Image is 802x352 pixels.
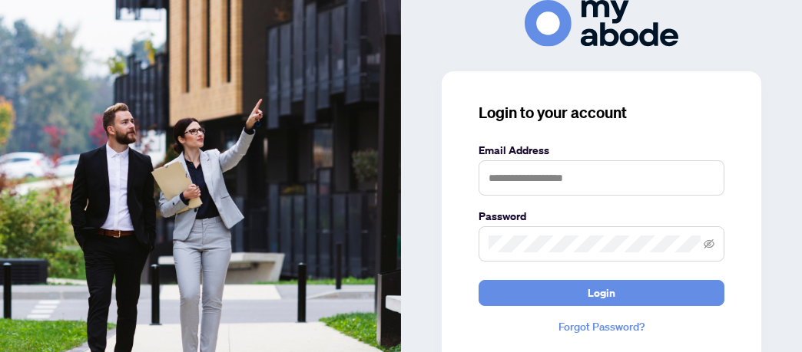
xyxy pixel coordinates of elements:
label: Email Address [479,142,724,159]
span: eye-invisible [704,239,714,249]
button: Login [479,280,724,306]
label: Password [479,208,724,225]
h3: Login to your account [479,102,724,123]
a: Forgot Password? [479,318,724,335]
span: Login [588,281,615,305]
